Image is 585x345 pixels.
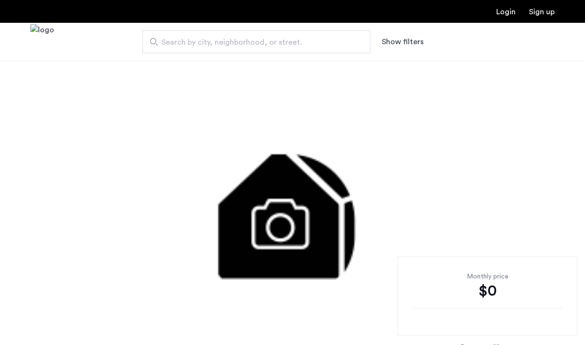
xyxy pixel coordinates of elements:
[161,37,344,48] span: Search by city, neighborhood, or street.
[142,30,370,53] input: Apartment Search
[30,24,54,60] img: logo
[30,24,54,60] a: Cazamio Logo
[413,272,562,281] div: Monthly price
[529,8,555,16] a: Registration
[496,8,516,16] a: Login
[382,36,424,48] button: Show or hide filters
[413,281,562,300] div: $0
